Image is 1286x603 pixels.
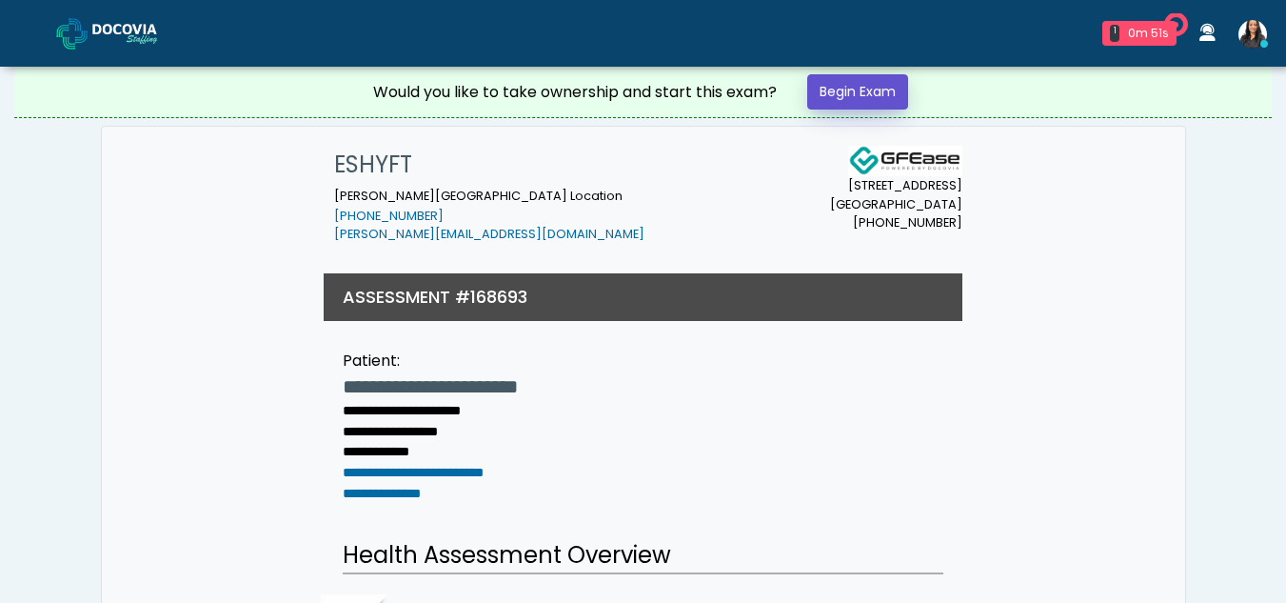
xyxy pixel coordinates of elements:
[92,24,188,43] img: Docovia
[334,226,644,242] a: [PERSON_NAME][EMAIL_ADDRESS][DOMAIN_NAME]
[830,176,962,231] small: [STREET_ADDRESS] [GEOGRAPHIC_DATA] [PHONE_NUMBER]
[334,146,644,184] h1: ESHYFT
[56,2,188,64] a: Docovia
[1238,20,1267,49] img: Viral Patel
[334,208,444,224] a: [PHONE_NUMBER]
[343,538,943,574] h2: Health Assessment Overview
[1091,13,1188,53] a: 1 0m 51s
[807,74,908,110] a: Begin Exam
[1110,25,1119,42] div: 1
[343,285,527,309] h3: ASSESSMENT #168693
[1127,25,1169,42] div: 0m 51s
[848,146,962,176] img: Docovia Staffing Logo
[334,188,644,243] small: [PERSON_NAME][GEOGRAPHIC_DATA] Location
[56,18,88,50] img: Docovia
[343,350,587,372] div: Patient:
[373,81,777,104] div: Would you like to take ownership and start this exam?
